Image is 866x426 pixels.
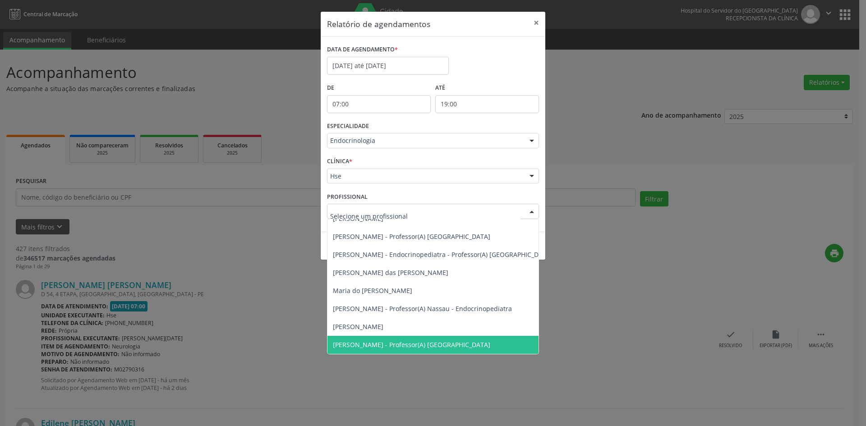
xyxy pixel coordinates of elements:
[333,322,383,331] span: [PERSON_NAME]
[327,57,449,75] input: Selecione uma data ou intervalo
[333,304,512,313] span: [PERSON_NAME] - Professor(A) Nassau - Endocrinopediatra
[327,18,430,30] h5: Relatório de agendamentos
[327,95,431,113] input: Selecione o horário inicial
[527,12,545,34] button: Close
[327,155,352,169] label: CLÍNICA
[333,250,553,259] span: [PERSON_NAME] - Endocrinopediatra - Professor(A) [GEOGRAPHIC_DATA]
[435,81,539,95] label: ATÉ
[327,81,431,95] label: De
[333,232,490,241] span: [PERSON_NAME] - Professor(A) [GEOGRAPHIC_DATA]
[333,268,448,277] span: [PERSON_NAME] das [PERSON_NAME]
[333,286,412,295] span: Maria do [PERSON_NAME]
[327,119,369,133] label: ESPECIALIDADE
[330,136,521,145] span: Endocrinologia
[327,190,368,204] label: PROFISSIONAL
[435,95,539,113] input: Selecione o horário final
[330,207,521,225] input: Selecione um profissional
[333,340,490,349] span: [PERSON_NAME] - Professor(A) [GEOGRAPHIC_DATA]
[327,43,398,57] label: DATA DE AGENDAMENTO
[330,172,521,181] span: Hse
